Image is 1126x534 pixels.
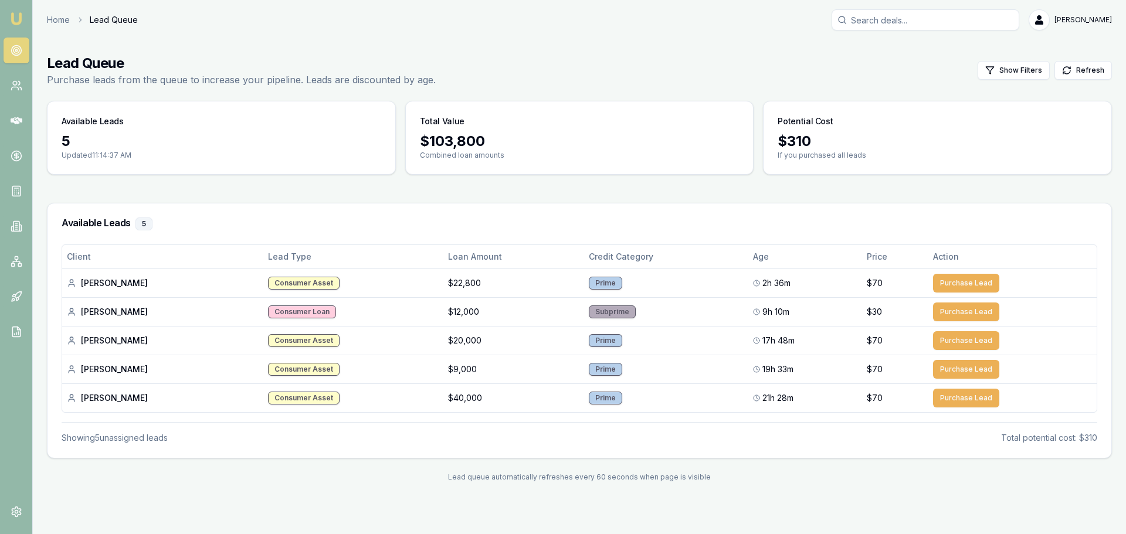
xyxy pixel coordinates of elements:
th: Credit Category [584,245,748,268]
div: Subprime [589,305,636,318]
td: $9,000 [443,355,584,383]
div: Consumer Asset [268,334,340,347]
div: Total potential cost: $310 [1001,432,1097,444]
div: Showing 5 unassigned lead s [62,432,168,444]
h3: Potential Cost [778,115,833,127]
div: Lead queue automatically refreshes every 60 seconds when page is visible [47,472,1112,482]
div: Consumer Asset [268,277,340,290]
div: 5 [135,217,152,230]
div: [PERSON_NAME] [67,335,259,346]
input: Search deals [832,9,1019,30]
div: [PERSON_NAME] [67,277,259,289]
h3: Total Value [420,115,464,127]
th: Price [862,245,928,268]
th: Age [748,245,862,268]
span: 9h 10m [762,306,789,318]
div: Prime [589,277,622,290]
td: $40,000 [443,383,584,412]
p: Combined loan amounts [420,151,740,160]
div: [PERSON_NAME] [67,306,259,318]
div: Prime [589,392,622,404]
div: $ 103,800 [420,132,740,151]
span: 19h 33m [762,363,793,375]
th: Lead Type [263,245,443,268]
span: $70 [867,335,883,346]
div: Consumer Asset [268,363,340,376]
th: Action [928,245,1097,268]
div: Consumer Asset [268,392,340,404]
div: [PERSON_NAME] [67,392,259,404]
span: $30 [867,306,882,318]
div: $ 310 [778,132,1097,151]
a: Home [47,14,70,26]
span: 21h 28m [762,392,793,404]
button: Purchase Lead [933,302,999,321]
th: Loan Amount [443,245,584,268]
span: 2h 36m [762,277,791,289]
th: Client [62,245,263,268]
span: $70 [867,392,883,404]
div: Prime [589,363,622,376]
h1: Lead Queue [47,54,436,73]
span: $70 [867,363,883,375]
button: Purchase Lead [933,389,999,407]
span: [PERSON_NAME] [1054,15,1112,25]
p: Purchase leads from the queue to increase your pipeline. Leads are discounted by age. [47,73,436,87]
img: emu-icon-u.png [9,12,23,26]
nav: breadcrumb [47,14,138,26]
p: Updated 11:14:37 AM [62,151,381,160]
td: $22,800 [443,268,584,297]
span: 17h 48m [762,335,795,346]
div: Prime [589,334,622,347]
div: [PERSON_NAME] [67,363,259,375]
span: $70 [867,277,883,289]
button: Purchase Lead [933,331,999,350]
td: $20,000 [443,326,584,355]
div: 5 [62,132,381,151]
button: Refresh [1054,61,1112,80]
td: $12,000 [443,297,584,326]
h3: Available Leads [62,217,1097,230]
div: Consumer Loan [268,305,336,318]
p: If you purchased all leads [778,151,1097,160]
span: Lead Queue [90,14,138,26]
button: Purchase Lead [933,360,999,379]
button: Purchase Lead [933,274,999,292]
h3: Available Leads [62,115,124,127]
button: Show Filters [978,61,1050,80]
